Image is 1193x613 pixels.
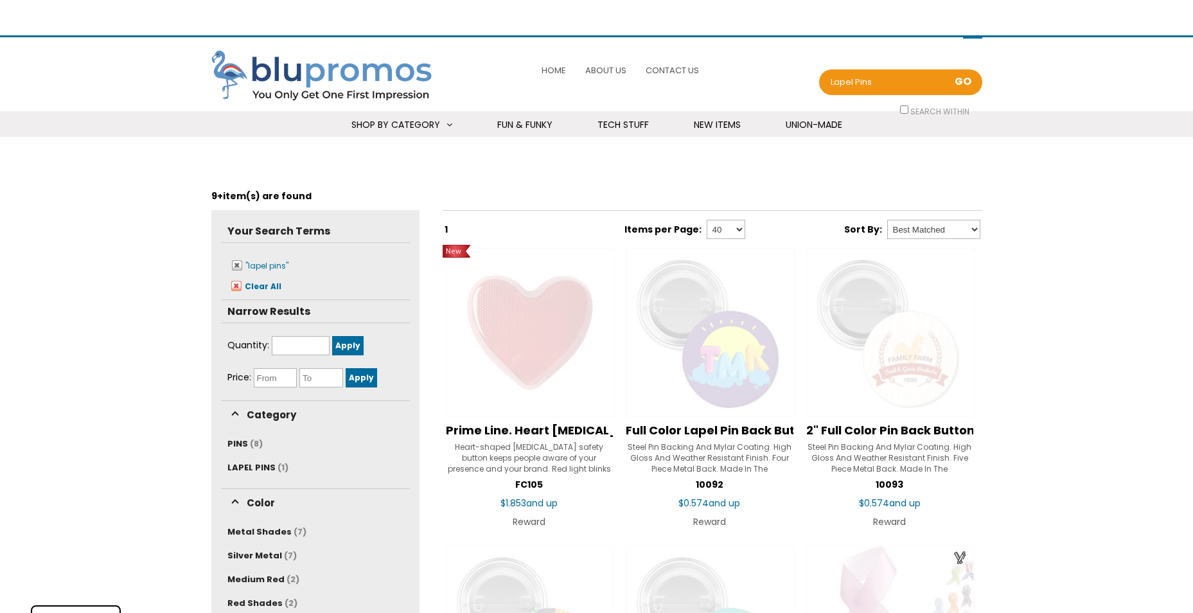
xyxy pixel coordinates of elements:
div: Steel Pin Backing And Mylar Coating. High Gloss And Weather Resistant Finish. Five Piece Metal Ba... [806,441,974,474]
span: Medium Red [227,573,285,585]
span: Quantity [227,339,269,351]
span: PINS [227,438,248,450]
div: Reward [446,513,614,531]
a: About Us [582,57,630,84]
a: Medium Red (2) [227,573,299,585]
span: "lapel pins" [245,260,288,271]
div: Reward [806,513,974,531]
span: Price [227,371,251,384]
span: (2) [285,597,297,609]
span: Shop By Category [351,118,440,131]
input: To [299,368,343,387]
span: New Items [694,118,741,131]
input: Apply [332,336,364,355]
span: $0.574 [859,497,921,510]
a: Contact Us [642,57,702,84]
span: Silver Metal [227,549,282,562]
span: (7) [284,549,297,562]
span: and up [889,497,921,510]
a: Category [227,407,299,422]
span: About Us [585,64,626,76]
a: Color [227,495,278,510]
div: New [443,245,472,258]
span: 1 [445,223,448,236]
span: Category [244,407,299,423]
span: 9+ [211,190,223,202]
a: Tech Stuff [581,111,665,139]
a: Union-Made [770,111,858,139]
img: Prime Line. Heart Flashing Clip On Safety Button. [446,248,615,417]
span: Prime Line. Heart Flashing Clip On Safety Button. [446,422,793,438]
a: New Items [678,111,757,139]
h5: Your Search Terms [221,220,410,242]
a: Silver Metal (7) [227,549,297,562]
span: 2" Full Color Pin Back Button [806,422,975,438]
span: (7) [294,526,306,538]
span: (1) [278,461,288,474]
a: Shop By Category [335,111,468,139]
input: From [254,368,297,387]
a: 2" Full Color Pin Back Button [806,423,974,438]
span: FC105 [515,478,543,491]
span: 10093 [876,478,903,491]
span: and up [526,497,558,510]
span: Contact Us [646,64,699,76]
div: Steel Pin Backing And Mylar Coating. High Gloss And Weather Resistant Finish. Four Piece Metal Ba... [626,441,793,474]
span: Home [542,64,566,76]
span: Color [244,495,278,511]
img: 2" Full Color Pin Back Button [806,248,975,417]
span: $0.574 [678,497,740,510]
span: and up [709,497,740,510]
span: Tech Stuff [597,118,649,131]
div: Heart-shaped [MEDICAL_DATA] safety button keeps people aware of your presence and your brand. Red... [446,441,614,474]
span: (8) [250,438,263,450]
a: "lapel pins" [228,258,288,272]
span: Union-Made [786,118,842,131]
a: Home [538,57,569,84]
div: item(s) are found [211,182,982,210]
input: Apply [346,368,377,387]
img: Blupromos LLC's Logo [211,50,443,103]
h5: Narrow Results [221,300,410,323]
a: Clear All [227,279,281,293]
span: Full Color Lapel Pin Back Button [626,422,815,438]
span: Clear All [245,281,281,292]
div: Reward [626,513,793,531]
span: Fun & Funky [497,118,552,131]
a: Prime Line. Heart [MEDICAL_DATA] Clip On Safety Button. [446,423,614,438]
span: LAPEL PINS [227,461,276,474]
label: Items per Page: [624,223,704,236]
span: Metal Shades [227,526,292,538]
a: PINS (8) [227,438,263,450]
a: Red Shades (2) [227,597,297,609]
a: Fun & Funky [481,111,569,139]
a: Metal Shades (7) [227,526,306,538]
a: LAPEL PINS (1) [227,461,288,474]
span: 10092 [696,478,723,491]
span: Red Shades [227,597,283,609]
img: Full Color Lapel Pin Back Button [626,248,795,417]
label: Sort By: [844,223,885,236]
span: $1.853 [500,497,558,510]
a: Create Virtual Sample [951,549,970,566]
span: (2) [287,573,299,585]
a: Full Color Lapel Pin Back Button [626,423,793,438]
